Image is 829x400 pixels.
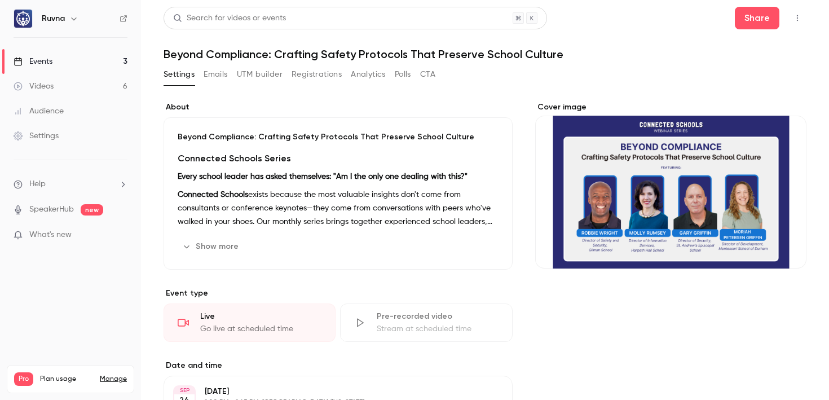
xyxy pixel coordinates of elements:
[29,204,74,216] a: SpeakerHub
[114,230,127,240] iframe: Noticeable Trigger
[164,360,513,371] label: Date and time
[535,102,806,113] label: Cover image
[205,386,453,397] p: [DATE]
[395,65,411,83] button: Polls
[29,229,72,241] span: What's new
[351,65,386,83] button: Analytics
[14,10,32,28] img: Ruvna
[237,65,283,83] button: UTM builder
[173,12,286,24] div: Search for videos or events
[178,188,499,228] p: exists because the most valuable insights don't come from consultants or conference keynotes—they...
[204,65,227,83] button: Emails
[178,238,245,256] button: Show more
[81,204,103,216] span: new
[377,323,498,335] div: Stream at scheduled time
[535,102,806,269] section: Cover image
[178,173,468,181] strong: Every school leader has asked themselves: "Am I the only one dealing with this?"
[14,178,127,190] li: help-dropdown-opener
[735,7,779,29] button: Share
[164,102,513,113] label: About
[200,311,321,322] div: Live
[164,304,336,342] div: LiveGo live at scheduled time
[292,65,342,83] button: Registrations
[14,372,33,386] span: Pro
[178,191,248,199] strong: Connected Schools
[164,47,806,61] h1: Beyond Compliance: Crafting Safety Protocols That Preserve School Culture
[164,65,195,83] button: Settings
[100,375,127,384] a: Manage
[42,13,65,24] h6: Ruvna
[340,304,512,342] div: Pre-recorded videoStream at scheduled time
[178,153,291,164] strong: Connected Schools Series
[420,65,435,83] button: CTA
[174,386,195,394] div: SEP
[178,131,499,143] p: Beyond Compliance: Crafting Safety Protocols That Preserve School Culture
[200,323,321,335] div: Go live at scheduled time
[14,56,52,67] div: Events
[40,375,93,384] span: Plan usage
[14,106,64,117] div: Audience
[29,178,46,190] span: Help
[164,288,513,299] p: Event type
[14,130,59,142] div: Settings
[14,81,54,92] div: Videos
[377,311,498,322] div: Pre-recorded video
